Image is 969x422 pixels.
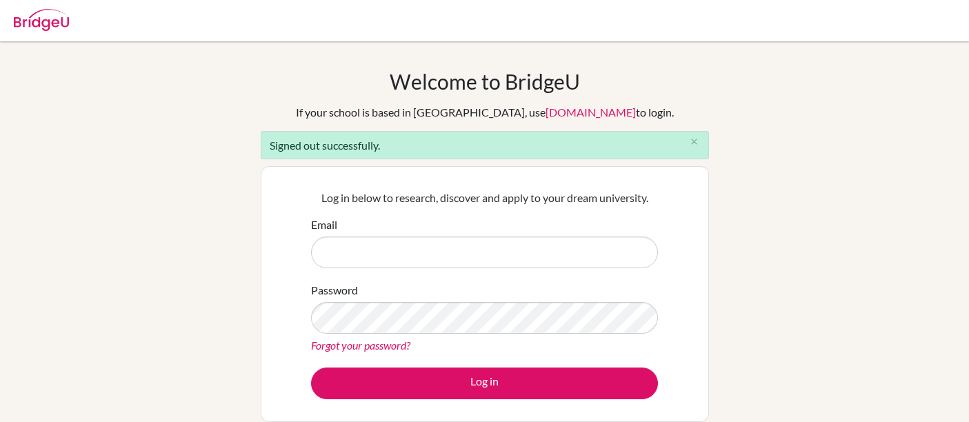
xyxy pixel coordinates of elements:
[311,217,337,233] label: Email
[390,69,580,94] h1: Welcome to BridgeU
[311,339,410,352] a: Forgot your password?
[681,132,708,152] button: Close
[311,368,658,399] button: Log in
[689,137,699,147] i: close
[311,190,658,206] p: Log in below to research, discover and apply to your dream university.
[14,9,69,31] img: Bridge-U
[296,104,674,121] div: If your school is based in [GEOGRAPHIC_DATA], use to login.
[261,131,709,159] div: Signed out successfully.
[546,105,636,119] a: [DOMAIN_NAME]
[311,282,358,299] label: Password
